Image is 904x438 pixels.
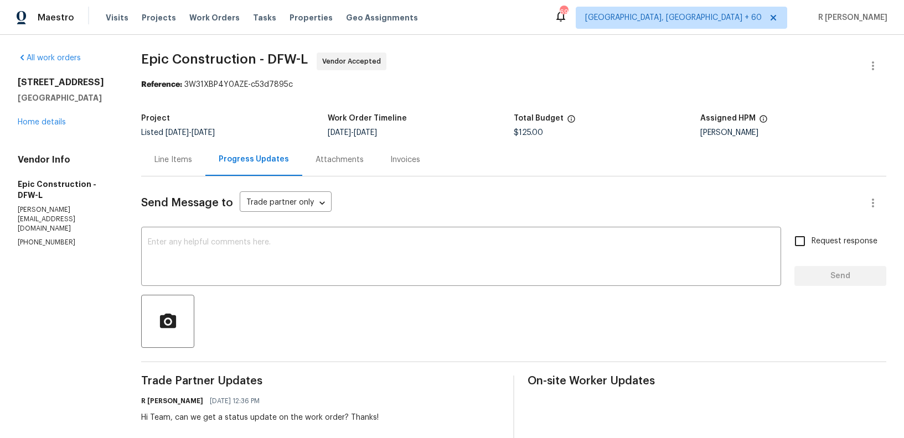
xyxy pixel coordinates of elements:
h2: [STREET_ADDRESS] [18,77,115,88]
div: 3W31XBP4Y0AZE-c53d7895c [141,79,886,90]
h5: Assigned HPM [700,114,756,122]
span: [DATE] [354,129,377,137]
a: Home details [18,118,66,126]
span: Request response [812,236,877,247]
p: [PERSON_NAME][EMAIL_ADDRESS][DOMAIN_NAME] [18,205,115,233]
div: Attachments [316,154,364,165]
div: Progress Updates [219,154,289,165]
span: - [166,129,215,137]
span: Projects [142,12,176,23]
p: [PHONE_NUMBER] [18,238,115,247]
b: Reference: [141,81,182,88]
h5: Total Budget [514,114,564,122]
span: Tasks [253,14,276,22]
h5: Epic Construction - DFW-L [18,179,115,201]
span: Visits [106,12,128,23]
div: Invoices [390,154,420,165]
div: Line Items [154,154,192,165]
span: $125.00 [514,129,543,137]
div: Trade partner only [240,194,332,212]
div: 691 [560,7,567,18]
div: Hi Team, can we get a status update on the work order? Thanks! [141,412,379,423]
span: [DATE] 12:36 PM [210,395,260,406]
h5: Project [141,114,170,122]
span: Vendor Accepted [322,56,385,67]
span: Trade Partner Updates [141,376,500,387]
span: The total cost of line items that have been proposed by Opendoor. This sum includes line items th... [567,114,576,129]
div: [PERSON_NAME] [700,129,886,137]
span: [DATE] [328,129,351,137]
span: Geo Assignments [346,12,418,23]
span: [DATE] [166,129,189,137]
h5: Work Order Timeline [328,114,407,122]
span: On-site Worker Updates [528,376,886,387]
a: All work orders [18,54,81,62]
span: The hpm assigned to this work order. [759,114,768,129]
span: [GEOGRAPHIC_DATA], [GEOGRAPHIC_DATA] + 60 [585,12,762,23]
h4: Vendor Info [18,154,115,165]
span: Properties [290,12,333,23]
span: Epic Construction - DFW-L [141,53,308,66]
span: Maestro [38,12,74,23]
span: Listed [141,129,215,137]
span: Send Message to [141,197,233,208]
h6: R [PERSON_NAME] [141,395,203,406]
span: [DATE] [192,129,215,137]
span: R [PERSON_NAME] [814,12,887,23]
h5: [GEOGRAPHIC_DATA] [18,92,115,103]
span: Work Orders [189,12,240,23]
span: - [328,129,377,137]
